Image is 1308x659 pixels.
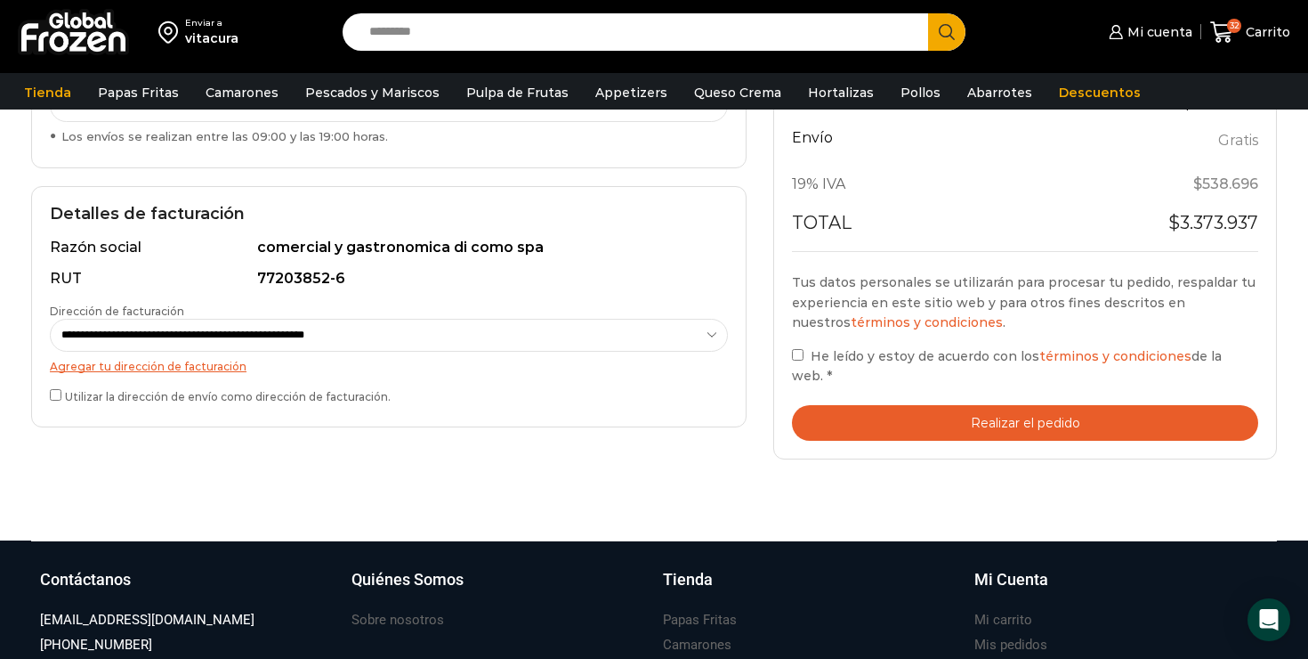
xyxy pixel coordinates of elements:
span: 32 [1227,19,1241,33]
a: Mi cuenta [1104,14,1191,50]
a: Mi Cuenta [974,568,1268,609]
div: comercial y gastronomica di como spa [257,238,718,258]
h3: Sobre nosotros [351,611,444,630]
th: Total [792,205,1109,251]
div: Razón social [50,238,254,258]
h3: Mi Cuenta [974,568,1048,591]
div: RUT [50,269,254,289]
a: Descuentos [1050,76,1150,110]
a: Queso Crema [685,76,790,110]
input: He leído y estoy de acuerdo con lostérminos y condicionesde la web. * [792,349,803,361]
a: Hortalizas [799,76,883,110]
a: Abarrotes [958,76,1041,110]
a: Tienda [663,568,957,609]
h2: Detalles de facturación [50,205,728,224]
a: Sobre nosotros [351,608,444,632]
div: Open Intercom Messenger [1247,598,1290,641]
th: 19% IVA [792,165,1109,206]
a: Camarones [663,633,731,657]
a: Papas Fritas [663,608,737,632]
p: Tus datos personales se utilizarán para procesar tu pedido, respaldar tu experiencia en este siti... [792,273,1258,332]
span: 538.696 [1193,175,1258,192]
h3: Mis pedidos [974,636,1047,655]
button: Search button [928,13,965,51]
span: Mi cuenta [1123,23,1192,41]
a: Pescados y Mariscos [296,76,448,110]
label: Dirección de facturación [50,304,728,352]
th: Envío [792,125,1109,165]
img: address-field-icon.svg [158,17,185,47]
div: 77203852-6 [257,269,718,289]
h3: Contáctanos [40,568,131,591]
bdi: 3.373.937 [1168,212,1258,233]
a: Mis pedidos [974,633,1047,657]
div: Los envíos se realizan entre las 09:00 y las 19:00 horas. [50,128,728,145]
bdi: 2.835.241 [1183,95,1258,112]
a: Tienda [15,76,80,110]
span: He leído y estoy de acuerdo con los de la web. [792,348,1222,384]
span: Carrito [1241,23,1290,41]
select: Dirección de facturación [50,319,728,352]
span: $ [1168,212,1180,233]
h3: [EMAIL_ADDRESS][DOMAIN_NAME] [40,611,254,630]
a: Pollos [892,76,949,110]
a: [EMAIL_ADDRESS][DOMAIN_NAME] [40,608,254,632]
h3: Tienda [663,568,713,591]
a: Appetizers [586,76,676,110]
h3: Mi carrito [974,611,1032,630]
a: Agregar tu dirección de facturación [50,360,246,373]
a: términos y condiciones [1039,348,1191,364]
a: Quiénes Somos [351,568,645,609]
a: [PHONE_NUMBER] [40,633,152,657]
h3: [PHONE_NUMBER] [40,636,152,655]
a: Pulpa de Frutas [457,76,577,110]
a: Contáctanos [40,568,334,609]
a: Papas Fritas [89,76,188,110]
input: Utilizar la dirección de envío como dirección de facturación. [50,389,61,401]
a: términos y condiciones [851,314,1003,330]
span: $ [1193,175,1202,192]
button: Realizar el pedido [792,405,1258,442]
h3: Quiénes Somos [351,568,464,591]
label: Gratis [1218,128,1258,154]
div: Enviar a [185,17,238,29]
h3: Papas Fritas [663,611,737,630]
span: $ [1183,95,1192,112]
abbr: requerido [827,368,832,384]
h3: Camarones [663,636,731,655]
label: Utilizar la dirección de envío como dirección de facturación. [50,386,728,404]
a: 32 Carrito [1210,12,1290,53]
div: vitacura [185,29,238,47]
a: Camarones [197,76,287,110]
a: Mi carrito [974,608,1032,632]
